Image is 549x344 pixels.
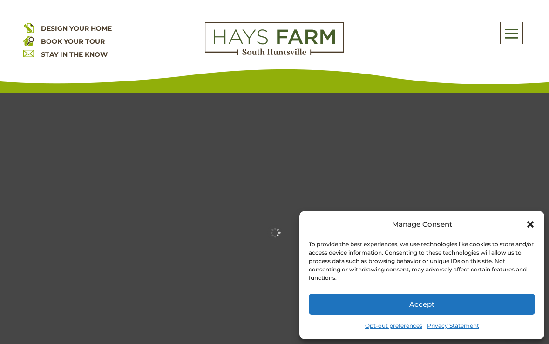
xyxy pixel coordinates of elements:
div: To provide the best experiences, we use technologies like cookies to store and/or access device i... [309,240,534,282]
img: Logo [205,22,344,55]
a: STAY IN THE KNOW [41,50,108,59]
a: Privacy Statement [427,319,479,332]
img: book your home tour [23,35,34,46]
div: Close dialog [526,220,535,229]
a: BOOK YOUR TOUR [41,37,105,46]
a: hays farm homes huntsville development [205,49,344,57]
button: Accept [309,294,535,315]
a: Opt-out preferences [365,319,422,332]
div: Manage Consent [392,218,452,231]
